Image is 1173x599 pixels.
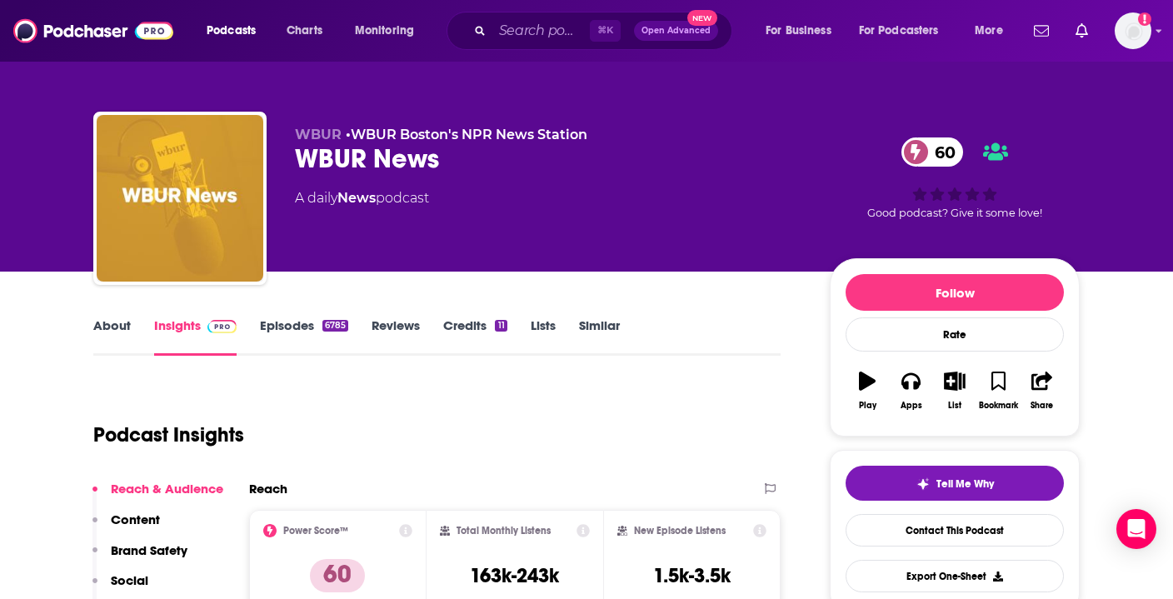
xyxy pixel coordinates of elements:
span: ⌘ K [590,20,621,42]
div: Open Intercom Messenger [1116,509,1156,549]
h2: Reach [249,481,287,497]
a: 60 [901,137,964,167]
button: Content [92,512,160,542]
p: Reach & Audience [111,481,223,497]
p: 60 [310,559,365,592]
div: 60Good podcast? Give it some love! [830,127,1080,230]
a: Episodes6785 [260,317,348,356]
h3: 1.5k-3.5k [653,563,731,588]
span: 60 [918,137,964,167]
button: List [933,361,976,421]
a: Lists [531,317,556,356]
a: InsightsPodchaser Pro [154,317,237,356]
h2: New Episode Listens [634,525,726,537]
div: Search podcasts, credits, & more... [462,12,748,50]
img: tell me why sparkle [916,477,930,491]
span: For Podcasters [859,19,939,42]
h3: 163k-243k [470,563,559,588]
button: open menu [195,17,277,44]
span: Tell Me Why [936,477,994,491]
input: Search podcasts, credits, & more... [492,17,590,44]
span: Open Advanced [641,27,711,35]
button: Apps [889,361,932,421]
div: Play [859,401,876,411]
p: Brand Safety [111,542,187,558]
span: Podcasts [207,19,256,42]
div: Bookmark [979,401,1018,411]
img: User Profile [1115,12,1151,49]
svg: Add a profile image [1138,12,1151,26]
button: Brand Safety [92,542,187,573]
button: open menu [754,17,852,44]
button: Share [1021,361,1064,421]
button: open menu [343,17,436,44]
button: Open AdvancedNew [634,21,718,41]
a: About [93,317,131,356]
div: A daily podcast [295,188,429,208]
img: WBUR News [97,115,263,282]
p: Social [111,572,148,588]
a: Show notifications dropdown [1027,17,1056,45]
span: For Business [766,19,831,42]
h2: Power Score™ [283,525,348,537]
a: Charts [276,17,332,44]
span: New [687,10,717,26]
span: More [975,19,1003,42]
span: Logged in as jgarciaampr [1115,12,1151,49]
span: WBUR [295,127,342,142]
a: Show notifications dropdown [1069,17,1095,45]
div: 11 [495,320,507,332]
a: News [337,190,376,206]
a: Similar [579,317,620,356]
a: Reviews [372,317,420,356]
div: 6785 [322,320,348,332]
a: WBUR Boston's NPR News Station [351,127,587,142]
div: Share [1031,401,1053,411]
span: • [346,127,587,142]
a: Credits11 [443,317,507,356]
span: Charts [287,19,322,42]
button: Reach & Audience [92,481,223,512]
div: List [948,401,961,411]
img: Podchaser Pro [207,320,237,333]
div: Rate [846,317,1064,352]
h2: Total Monthly Listens [457,525,551,537]
p: Content [111,512,160,527]
span: Monitoring [355,19,414,42]
button: Follow [846,274,1064,311]
a: Contact This Podcast [846,514,1064,547]
button: Bookmark [976,361,1020,421]
button: Export One-Sheet [846,560,1064,592]
button: open menu [963,17,1024,44]
span: Good podcast? Give it some love! [867,207,1042,219]
button: tell me why sparkleTell Me Why [846,466,1064,501]
div: Apps [901,401,922,411]
h1: Podcast Insights [93,422,244,447]
button: Play [846,361,889,421]
button: Show profile menu [1115,12,1151,49]
button: open menu [848,17,963,44]
img: Podchaser - Follow, Share and Rate Podcasts [13,15,173,47]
